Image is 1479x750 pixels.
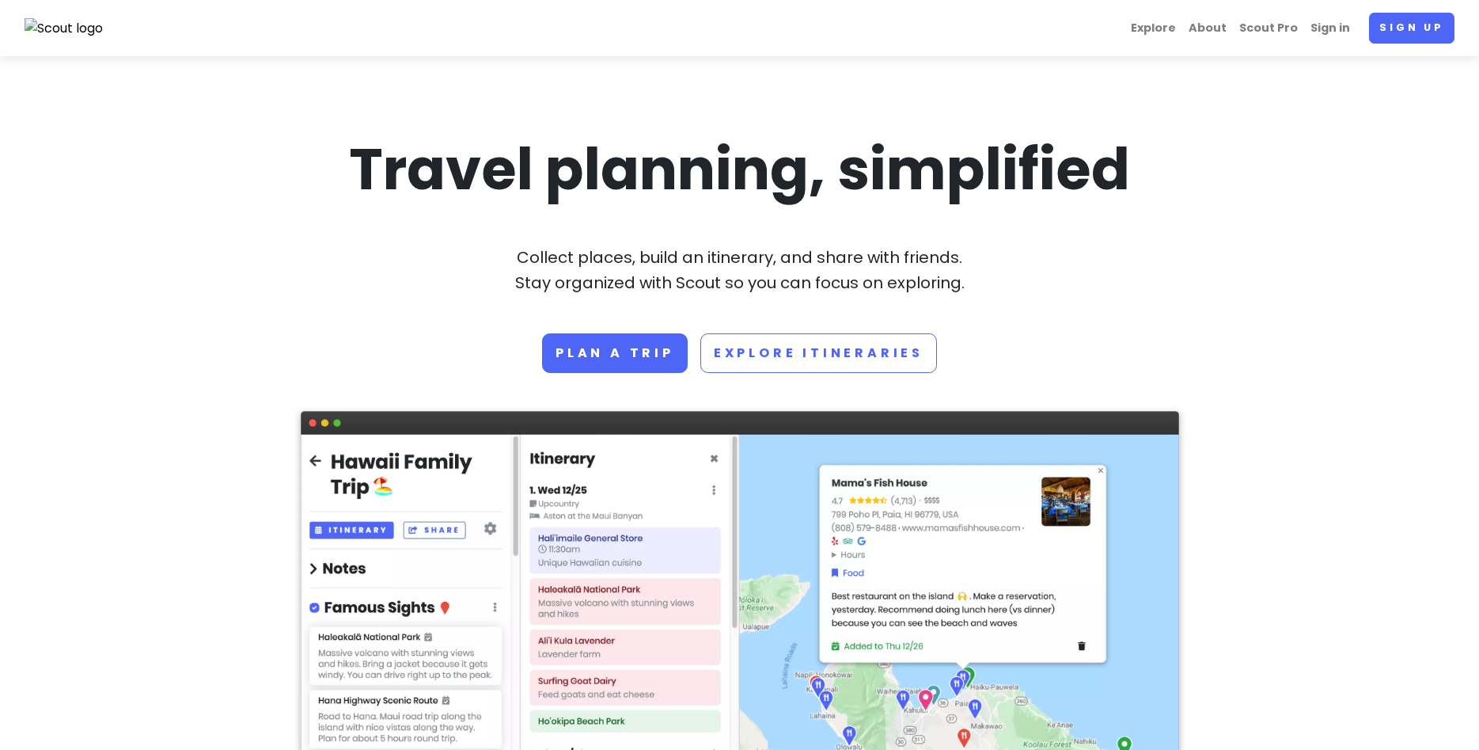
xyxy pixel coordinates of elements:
h1: Travel planning, simplified [301,132,1179,207]
a: Sign up [1369,13,1454,44]
a: Explore [1124,13,1182,44]
a: About [1182,13,1233,44]
p: Collect places, build an itinerary, and share with friends. Stay organized with Scout so you can ... [301,245,1179,295]
a: Scout Pro [1233,13,1304,44]
a: Sign in [1304,13,1356,44]
img: Scout logo [25,18,104,39]
a: Explore Itineraries [700,333,937,373]
a: Plan a trip [542,333,688,373]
